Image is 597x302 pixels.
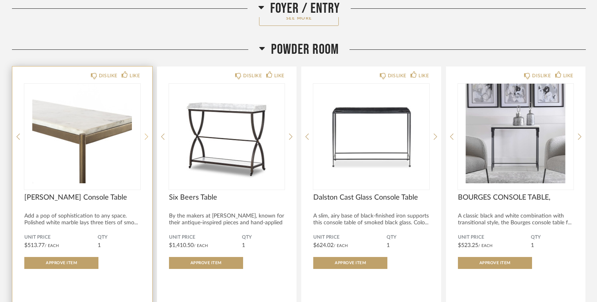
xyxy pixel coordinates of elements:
button: Approve Item [24,257,98,269]
div: LIKE [130,72,140,80]
span: / Each [194,244,208,248]
span: $513.77 [24,243,45,248]
img: undefined [313,84,429,183]
div: DISLIKE [243,72,262,80]
span: / Each [45,244,59,248]
div: A slim, airy base of black-finished iron supports this console table of smoked black glass. Colo... [313,213,429,226]
div: Add a pop of sophistication to any space. Polished white marble lays three tiers of smo... [24,213,140,226]
div: LIKE [563,72,573,80]
button: Approve Item [458,257,532,269]
span: $1,410.50 [169,243,194,248]
span: / Each [334,244,348,248]
span: QTY [98,234,140,241]
span: QTY [242,234,285,241]
span: Approve Item [190,261,222,265]
span: Six Beers Table [169,193,285,202]
span: Unit Price [313,234,387,241]
span: $523.25 [458,243,478,248]
div: DISLIKE [388,72,407,80]
span: Unit Price [24,234,98,241]
span: 1 [387,243,390,248]
button: See More [259,10,339,26]
span: Unit Price [458,234,531,241]
span: 1 [531,243,534,248]
div: LIKE [418,72,429,80]
div: DISLIKE [532,72,551,80]
span: Unit Price [169,234,242,241]
span: / Each [478,244,493,248]
div: 3 [24,84,140,183]
span: Approve Item [46,261,77,265]
span: Approve Item [335,261,366,265]
img: undefined [169,84,285,183]
div: 0 [313,84,429,183]
button: Approve Item [169,257,243,269]
span: BOURGES CONSOLE TABLE, [458,193,574,202]
span: QTY [387,234,429,241]
div: DISLIKE [99,72,118,80]
div: 0 [458,84,574,183]
span: 1 [242,243,245,248]
span: $624.02 [313,243,334,248]
img: undefined [24,84,140,183]
span: 1 [98,243,101,248]
img: undefined [458,84,574,183]
div: By the makers at [PERSON_NAME], known for their antique-inspired pieces and hand-applied fini... [169,213,285,233]
span: Approve Item [479,261,511,265]
button: Approve Item [313,257,387,269]
span: Dalston Cast Glass Console Table [313,193,429,202]
span: QTY [531,234,573,241]
span: Powder Room [271,41,339,58]
div: 0 [169,84,285,183]
div: A classic black and white combination with transitional style, the Bourges console table f... [458,213,574,226]
div: LIKE [274,72,285,80]
span: [PERSON_NAME] Console Table [24,193,140,202]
